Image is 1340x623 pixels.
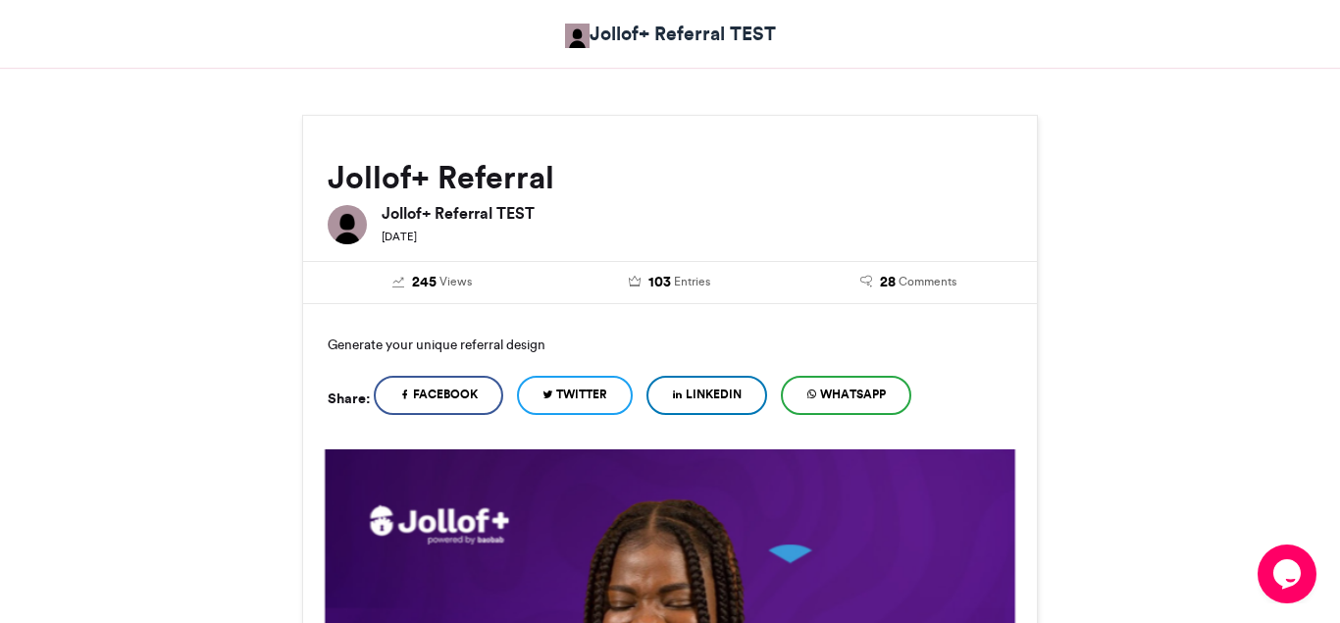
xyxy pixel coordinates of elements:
[803,272,1012,293] a: 28 Comments
[566,272,775,293] a: 103 Entries
[328,272,537,293] a: 245 Views
[646,376,767,415] a: LinkedIn
[565,24,590,48] img: Jollof+ Referral TEST
[382,205,1012,221] h6: Jollof+ Referral TEST
[820,386,886,403] span: WhatsApp
[880,272,896,293] span: 28
[899,273,956,290] span: Comments
[648,272,671,293] span: 103
[1258,545,1320,603] iframe: chat widget
[439,273,472,290] span: Views
[686,386,742,403] span: LinkedIn
[781,376,911,415] a: WhatsApp
[556,386,607,403] span: Twitter
[328,205,367,244] img: Jollof+ Referral TEST
[565,20,776,48] a: Jollof+ Referral TEST
[674,273,710,290] span: Entries
[412,272,437,293] span: 245
[517,376,633,415] a: Twitter
[382,230,417,243] small: [DATE]
[374,376,503,415] a: Facebook
[413,386,478,403] span: Facebook
[328,386,370,411] h5: Share:
[328,160,1012,195] h2: Jollof+ Referral
[328,329,1012,360] p: Generate your unique referral design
